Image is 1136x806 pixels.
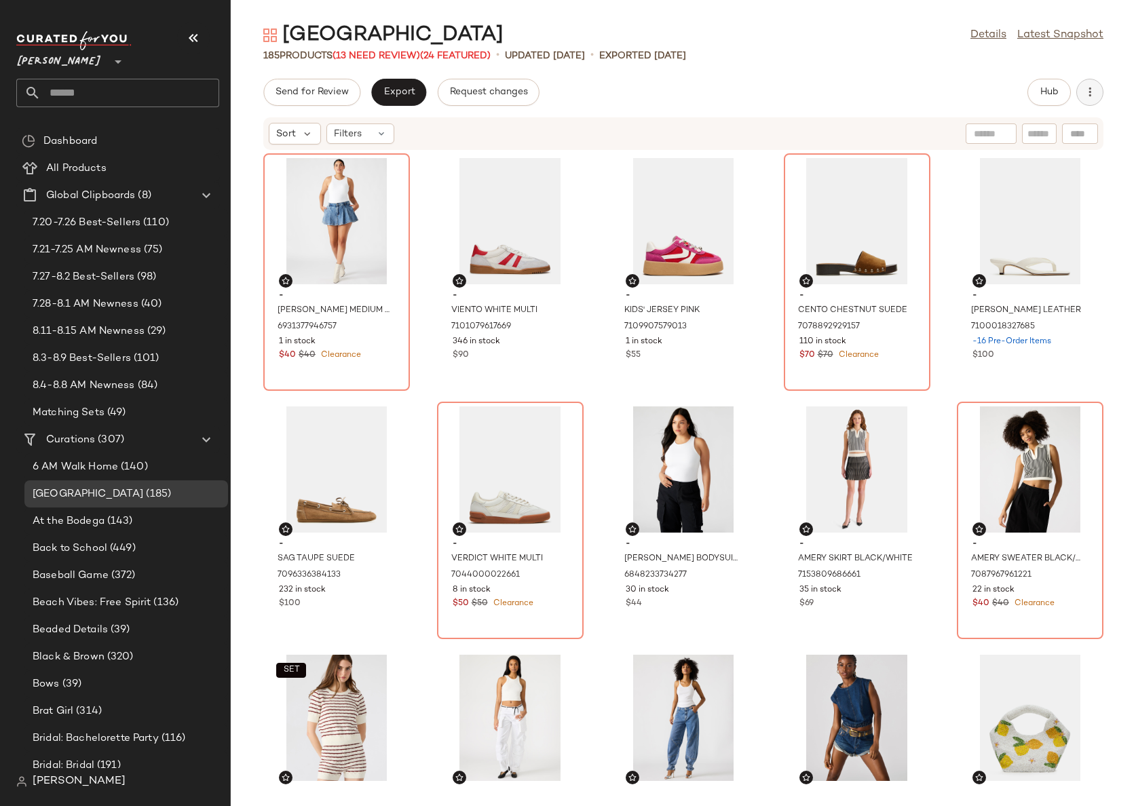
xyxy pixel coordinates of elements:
span: 8.4-8.8 AM Newness [33,378,135,394]
span: Black & Brown [33,649,105,665]
span: 7.28-8.1 AM Newness [33,296,138,312]
img: svg%3e [802,525,810,533]
img: STEVEMADDEN_SHOES_SAG_TAUPE-SUEDE_01_60f771d2-40d2-486a-b96c-afe25fb09130.jpg [268,406,405,533]
span: VERDICT WHITE MULTI [451,553,543,565]
img: svg%3e [455,773,463,782]
span: (314) [73,704,102,719]
span: (39) [60,676,82,692]
span: 7.20-7.26 Best-Sellers [33,215,140,231]
span: 7.27-8.2 Best-Sellers [33,269,134,285]
span: -16 Pre-Order Items [972,336,1051,348]
span: $40 [299,349,316,362]
span: Clearance [836,351,879,360]
span: 185 [263,51,280,61]
span: Request changes [449,87,528,98]
span: (143) [105,514,133,529]
span: $70 [799,349,815,362]
span: Send for Review [275,87,349,98]
span: - [626,290,741,302]
img: svg%3e [975,773,983,782]
img: svg%3e [628,525,637,533]
span: SAG TAUPE SUEDE [278,553,355,565]
img: STEVEMADDEN_SHOES_CENTO_CHESTNUT-SUEDE_01.jpg [789,158,926,284]
span: (136) [151,595,178,611]
img: STEVEMADDEN_APPAREL_BP109187_BLACK-WHITE_01.jpg [789,406,926,533]
span: • [496,47,499,64]
button: Hub [1027,79,1071,106]
span: $55 [626,349,641,362]
span: (98) [134,269,157,285]
span: • [590,47,594,64]
span: (29) [145,324,166,339]
span: Baseball Game [33,568,109,583]
span: [PERSON_NAME] LEATHER [971,305,1081,317]
img: STEVEMADDEN_APPAREL_BN105847_WHITE_0025.jpg [615,406,752,533]
span: - [972,538,1088,550]
img: STEVEMADDEN_APPAREL_BO103841_WHITE_1062.jpg [442,655,579,781]
img: STEVEMADDEN_SHOES_VERDICT_WHITE-MULTI_01.jpg [442,406,579,533]
img: STEVEMADDEN_HANDBAGS_BKINSLEY_LEMON_ac55a74b-54f9-49e2-953f-17e60c543d76.jpg [962,655,1099,781]
span: $50 [453,598,469,610]
span: - [799,786,915,799]
img: svg%3e [628,277,637,285]
span: (49) [105,405,126,421]
span: 7078892929157 [798,321,860,333]
span: 7100018327685 [971,321,1035,333]
img: svg%3e [282,277,290,285]
img: svg%3e [628,773,637,782]
span: (13 Need Review) [333,51,420,61]
span: Bows [33,676,60,692]
img: STEVEMADDEN_APPAREL_BP106808_BLACK-WHITE_1754.jpg [962,406,1099,533]
span: At the Bodega [33,514,105,529]
span: CENTO CHESTNUT SUEDE [798,305,907,317]
span: (39) [108,622,130,638]
span: Matching Sets [33,405,105,421]
span: SET [282,666,299,675]
div: [GEOGRAPHIC_DATA] [263,22,504,49]
span: - [972,290,1088,302]
span: Sort [276,127,296,141]
span: 7096336384133 [278,569,341,581]
span: Beaded Details [33,622,108,638]
span: (320) [105,649,134,665]
span: 8.11-8.15 AM Newness [33,324,145,339]
span: (307) [95,432,124,448]
span: (110) [140,215,169,231]
img: svg%3e [282,773,290,782]
span: 35 in stock [799,584,841,596]
span: $44 [626,598,642,610]
span: Bridal: Bachelorette Party [33,731,159,746]
span: Filters [334,127,362,141]
button: Export [371,79,426,106]
img: svg%3e [802,277,810,285]
span: (8) [135,188,151,204]
span: $100 [279,598,301,610]
span: Clearance [1012,599,1055,608]
a: Latest Snapshot [1017,27,1103,43]
span: 8 in stock [453,584,491,596]
span: [PERSON_NAME] BODYSUIT WHITE [624,553,740,565]
span: - [279,786,394,799]
span: - [626,786,741,799]
span: (84) [135,378,158,394]
img: svg%3e [975,525,983,533]
span: 6 AM Walk Home [33,459,118,475]
span: 7101079617669 [451,321,511,333]
span: VIENTO WHITE MULTI [451,305,537,317]
span: Back to School [33,541,107,556]
span: 346 in stock [453,336,500,348]
p: Exported [DATE] [599,49,686,63]
span: - [626,538,741,550]
span: Hub [1040,87,1059,98]
span: - [279,538,394,550]
span: [PERSON_NAME] [16,46,102,71]
span: 7044000022661 [451,569,520,581]
span: All Products [46,161,107,176]
span: $40 [992,598,1009,610]
img: STEVEMADDEN_APPAREL_BP204665_DENVER-WASH_14096_HERO.jpg [789,655,926,781]
span: 1 in stock [626,336,662,348]
span: Export [383,87,415,98]
img: STEVEMADDEN_KIDS_JJERSEYC_PINK_01.jpg [615,158,752,284]
span: 30 in stock [626,584,669,596]
span: Global Clipboards [46,188,135,204]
